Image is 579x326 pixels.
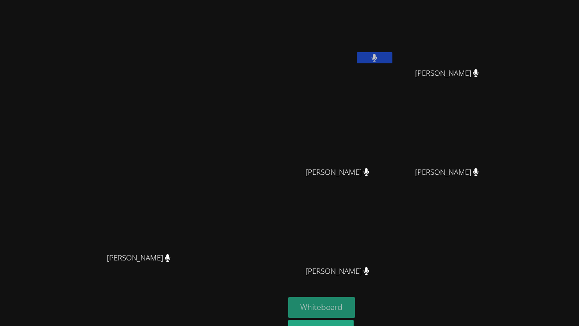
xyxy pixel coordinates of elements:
[415,166,479,179] span: [PERSON_NAME]
[107,252,171,264] span: [PERSON_NAME]
[415,67,479,80] span: [PERSON_NAME]
[288,297,355,318] button: Whiteboard
[306,166,369,179] span: [PERSON_NAME]
[306,265,369,278] span: [PERSON_NAME]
